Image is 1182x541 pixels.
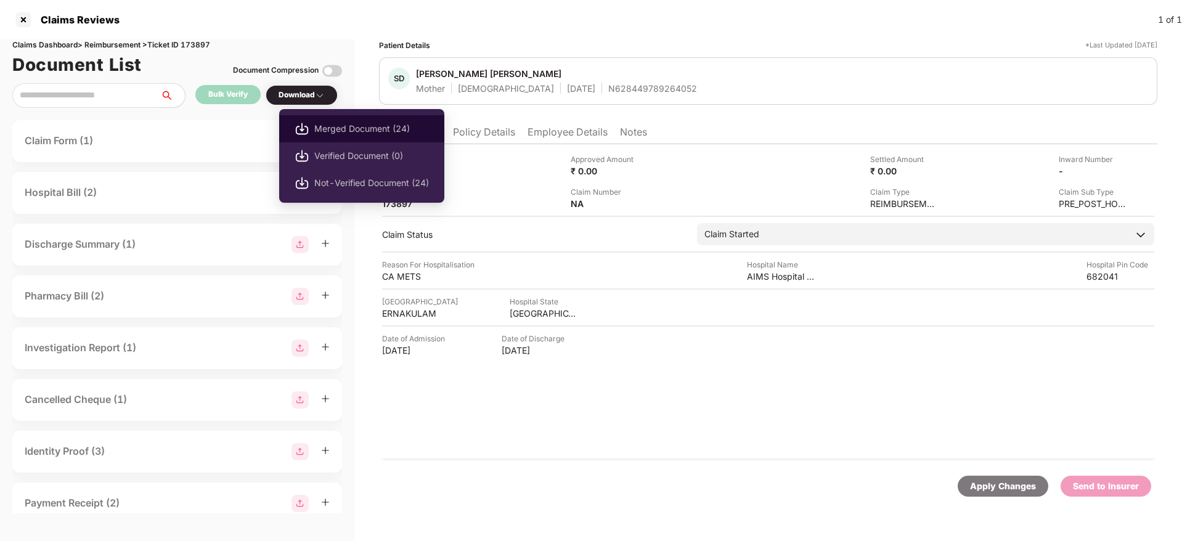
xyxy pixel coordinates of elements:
[416,83,445,94] div: Mother
[322,61,342,81] img: svg+xml;base64,PHN2ZyBpZD0iVG9nZ2xlLTMyeDMyIiB4bWxucz0iaHR0cDovL3d3dy53My5vcmcvMjAwMC9zdmciIHdpZH...
[571,198,638,209] div: NA
[571,165,638,177] div: ₹ 0.00
[620,126,647,144] li: Notes
[25,133,93,148] div: Claim Form (1)
[870,165,938,177] div: ₹ 0.00
[314,122,429,136] span: Merged Document (24)
[458,83,554,94] div: [DEMOGRAPHIC_DATA]
[160,83,185,108] button: search
[12,39,342,51] div: Claims Dashboard > Reimbursement > Ticket ID 173897
[12,51,142,78] h1: Document List
[571,186,638,198] div: Claim Number
[1086,270,1154,282] div: 682041
[1059,186,1127,198] div: Claim Sub Type
[382,333,450,344] div: Date of Admission
[608,83,697,94] div: N628449789264052
[567,83,595,94] div: [DATE]
[382,307,450,319] div: ERNAKULAM
[321,239,330,248] span: plus
[388,68,410,89] div: SD
[1086,259,1154,270] div: Hospital Pin Code
[870,153,938,165] div: Settled Amount
[1158,13,1182,26] div: 1 of 1
[382,229,685,240] div: Claim Status
[208,89,248,100] div: Bulk Verify
[291,391,309,409] img: svg+xml;base64,PHN2ZyBpZD0iR3JvdXBfMjg4MTMiIGRhdGEtbmFtZT0iR3JvdXAgMjg4MTMiIHhtbG5zPSJodHRwOi8vd3...
[379,39,430,51] div: Patient Details
[314,149,429,163] span: Verified Document (0)
[291,236,309,253] img: svg+xml;base64,PHN2ZyBpZD0iR3JvdXBfMjg4MTMiIGRhdGEtbmFtZT0iR3JvdXAgMjg4MTMiIHhtbG5zPSJodHRwOi8vd3...
[1059,165,1127,177] div: -
[1085,39,1157,51] div: *Last Updated [DATE]
[970,479,1036,493] div: Apply Changes
[321,291,330,299] span: plus
[291,443,309,460] img: svg+xml;base64,PHN2ZyBpZD0iR3JvdXBfMjg4MTMiIGRhdGEtbmFtZT0iR3JvdXAgMjg4MTMiIHhtbG5zPSJodHRwOi8vd3...
[321,446,330,455] span: plus
[279,89,325,101] div: Download
[314,176,429,190] span: Not-Verified Document (24)
[870,186,938,198] div: Claim Type
[704,227,759,241] div: Claim Started
[295,148,309,163] img: svg+xml;base64,PHN2ZyBpZD0iRG93bmxvYWQtMjB4MjAiIHhtbG5zPSJodHRwOi8vd3d3LnczLm9yZy8yMDAwL3N2ZyIgd2...
[33,14,120,26] div: Claims Reviews
[321,343,330,351] span: plus
[25,392,127,407] div: Cancelled Cheque (1)
[291,288,309,305] img: svg+xml;base64,PHN2ZyBpZD0iR3JvdXBfMjg4MTMiIGRhdGEtbmFtZT0iR3JvdXAgMjg4MTMiIHhtbG5zPSJodHRwOi8vd3...
[321,498,330,506] span: plus
[382,296,458,307] div: [GEOGRAPHIC_DATA]
[747,259,815,270] div: Hospital Name
[453,126,515,144] li: Policy Details
[502,333,569,344] div: Date of Discharge
[1135,229,1147,241] img: downArrowIcon
[1059,198,1127,209] div: PRE_POST_HOSPITALIZATION_REIMBURSEMENT
[416,68,561,79] div: [PERSON_NAME] [PERSON_NAME]
[747,270,815,282] div: AIMS Hospital Ponekkara
[1059,153,1127,165] div: Inward Number
[382,344,450,356] div: [DATE]
[315,91,325,100] img: svg+xml;base64,PHN2ZyBpZD0iRHJvcGRvd24tMzJ4MzIiIHhtbG5zPSJodHRwOi8vd3d3LnczLm9yZy8yMDAwL3N2ZyIgd2...
[295,121,309,136] img: svg+xml;base64,PHN2ZyBpZD0iRG93bmxvYWQtMjB4MjAiIHhtbG5zPSJodHRwOi8vd3d3LnczLm9yZy8yMDAwL3N2ZyIgd2...
[233,65,319,76] div: Document Compression
[510,307,577,319] div: [GEOGRAPHIC_DATA]
[382,270,450,282] div: CA METS
[291,340,309,357] img: svg+xml;base64,PHN2ZyBpZD0iR3JvdXBfMjg4MTMiIGRhdGEtbmFtZT0iR3JvdXAgMjg4MTMiIHhtbG5zPSJodHRwOi8vd3...
[321,394,330,403] span: plus
[510,296,577,307] div: Hospital State
[870,198,938,209] div: REIMBURSEMENT
[1073,479,1139,493] div: Send to Insurer
[160,91,185,100] span: search
[25,444,105,459] div: Identity Proof (3)
[502,344,569,356] div: [DATE]
[25,340,136,356] div: Investigation Report (1)
[382,259,475,270] div: Reason For Hospitalisation
[25,288,104,304] div: Pharmacy Bill (2)
[25,185,97,200] div: Hospital Bill (2)
[295,176,309,190] img: svg+xml;base64,PHN2ZyBpZD0iRG93bmxvYWQtMjB4MjAiIHhtbG5zPSJodHRwOi8vd3d3LnczLm9yZy8yMDAwL3N2ZyIgd2...
[528,126,608,144] li: Employee Details
[571,153,638,165] div: Approved Amount
[25,237,136,252] div: Discharge Summary (1)
[291,495,309,512] img: svg+xml;base64,PHN2ZyBpZD0iR3JvdXBfMjg4MTMiIGRhdGEtbmFtZT0iR3JvdXAgMjg4MTMiIHhtbG5zPSJodHRwOi8vd3...
[25,495,120,511] div: Payment Receipt (2)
